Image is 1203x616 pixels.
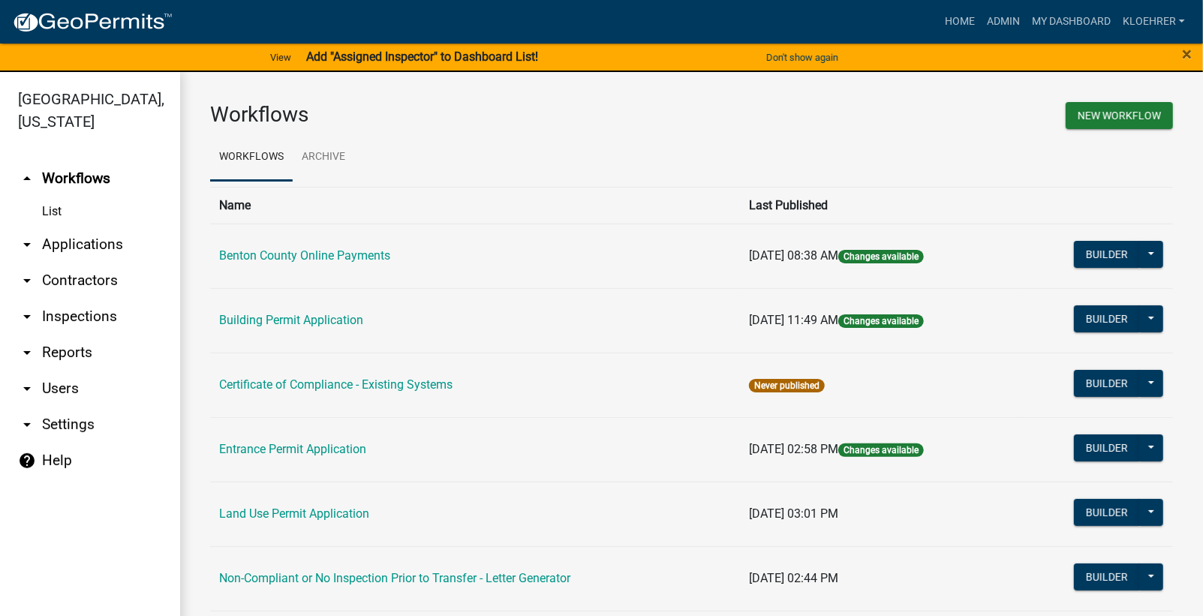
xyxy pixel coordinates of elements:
th: Last Published [740,187,1017,224]
i: arrow_drop_up [18,170,36,188]
button: Builder [1074,370,1140,397]
a: Home [939,8,981,36]
a: Land Use Permit Application [219,506,369,521]
span: [DATE] 03:01 PM [749,506,838,521]
button: Builder [1074,563,1140,590]
span: [DATE] 02:44 PM [749,571,838,585]
i: arrow_drop_down [18,272,36,290]
a: Workflows [210,134,293,182]
strong: Add "Assigned Inspector" to Dashboard List! [306,50,538,64]
i: help [18,452,36,470]
a: Building Permit Application [219,313,363,327]
button: Builder [1074,434,1140,461]
span: Never published [749,379,825,392]
i: arrow_drop_down [18,380,36,398]
a: Certificate of Compliance - Existing Systems [219,377,453,392]
span: Changes available [838,314,924,328]
a: Archive [293,134,354,182]
button: Builder [1074,499,1140,526]
a: Non-Compliant or No Inspection Prior to Transfer - Letter Generator [219,571,570,585]
span: × [1182,44,1192,65]
th: Name [210,187,740,224]
h3: Workflows [210,102,681,128]
button: Close [1182,45,1192,63]
a: My Dashboard [1026,8,1117,36]
span: [DATE] 08:38 AM [749,248,838,263]
i: arrow_drop_down [18,236,36,254]
i: arrow_drop_down [18,308,36,326]
button: Builder [1074,305,1140,332]
a: Admin [981,8,1026,36]
i: arrow_drop_down [18,416,36,434]
span: [DATE] 02:58 PM [749,442,838,456]
span: Changes available [838,443,924,457]
button: Builder [1074,241,1140,268]
a: Entrance Permit Application [219,442,366,456]
span: Changes available [838,250,924,263]
i: arrow_drop_down [18,344,36,362]
button: New Workflow [1066,102,1173,129]
a: View [264,45,297,70]
span: [DATE] 11:49 AM [749,313,838,327]
a: kloehrer [1117,8,1191,36]
button: Don't show again [760,45,844,70]
a: Benton County Online Payments [219,248,390,263]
